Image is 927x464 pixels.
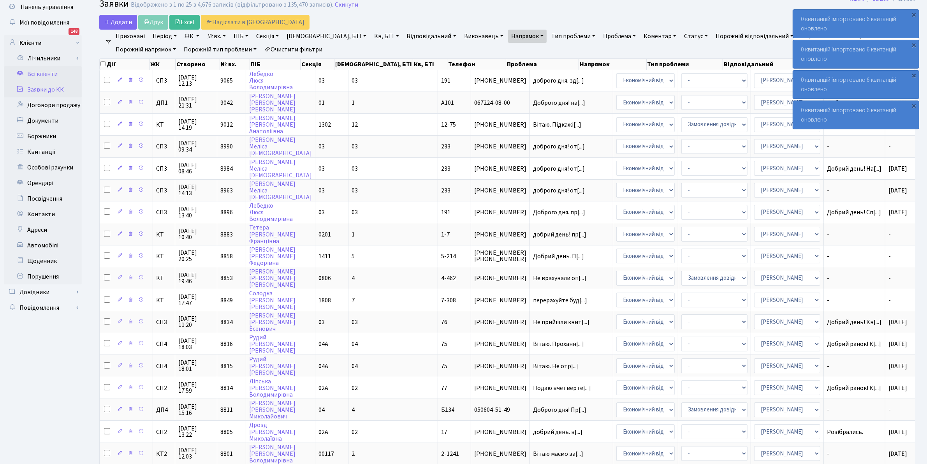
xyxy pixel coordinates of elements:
[352,384,358,392] span: 02
[888,230,891,239] span: -
[156,166,172,172] span: СП3
[508,30,547,43] a: Напрямок
[204,30,229,43] a: № вх.
[318,318,325,326] span: 03
[220,59,250,70] th: № вх.
[156,429,172,435] span: СП2
[827,451,882,457] span: -
[474,231,526,238] span: [PHONE_NUMBER]
[888,252,891,261] span: -
[533,252,584,261] span: Добрий день. П[...]
[178,96,214,109] span: [DATE] 21:31
[474,78,526,84] span: [PHONE_NUMBER]
[156,297,172,303] span: КТ
[352,406,355,414] span: 4
[249,180,312,201] a: [PERSON_NAME]Меліса[DEMOGRAPHIC_DATA]
[441,428,447,436] span: 17
[178,294,214,306] span: [DATE] 17:47
[888,428,907,436] span: [DATE]
[220,208,233,217] span: 8896
[533,274,586,282] span: Не врахували оп[...]
[441,318,447,326] span: 76
[220,450,233,458] span: 8801
[888,296,891,305] span: -
[533,120,581,129] span: Вітаю. Підкажі[...]
[178,338,214,350] span: [DATE] 18:03
[4,35,82,51] a: Клієнти
[888,186,907,195] span: [DATE]
[352,186,358,195] span: 03
[827,187,882,194] span: -
[888,450,907,458] span: [DATE]
[533,296,587,305] span: перерахуйте буд[...]
[220,186,233,195] span: 8963
[4,175,82,191] a: Орендарі
[4,238,82,253] a: Автомобілі
[352,450,355,458] span: 2
[827,164,881,173] span: Добрий день! На[...]
[474,100,526,106] span: 067224-08-00
[888,340,907,348] span: [DATE]
[441,186,450,195] span: 233
[352,252,355,261] span: 5
[474,385,526,391] span: [PHONE_NUMBER]
[441,406,454,414] span: Б134
[156,451,172,457] span: КТ2
[647,59,723,70] th: Тип проблеми
[301,59,334,70] th: Секція
[827,318,881,326] span: Добрий день! Кв[...]
[249,421,296,443] a: Дрозд[PERSON_NAME]Миколаївна
[474,166,526,172] span: [PHONE_NUMBER]
[178,206,214,219] span: [DATE] 13:40
[4,144,82,160] a: Квитанції
[113,30,148,43] a: Приховані
[474,250,526,262] span: [PHONE_NUMBER] [PHONE_NUMBER]
[827,384,881,392] span: Добрий ранок! К[...]
[533,384,591,392] span: Подаю вчетверте[...]
[827,253,882,259] span: -
[220,406,233,414] span: 8811
[178,250,214,262] span: [DATE] 20:25
[352,208,358,217] span: 03
[533,450,583,458] span: Вітаю маємо за[...]
[793,71,919,99] div: 0 квитанцій імпортовано 6 квитанцій оновлено
[249,70,293,92] a: ЛебедкоЛюсяВолодимирівна
[178,184,214,196] span: [DATE] 14:13
[533,406,586,414] span: Доброго дня! Пр[...]
[474,451,526,457] span: [PHONE_NUMBER]
[533,99,585,107] span: Доброго дня! на[...]
[447,59,507,70] th: Телефон
[176,59,220,70] th: Створено
[474,319,526,325] span: [PHONE_NUMBER]
[220,164,233,173] span: 8984
[156,319,172,325] span: СП3
[352,340,358,348] span: 04
[150,59,176,70] th: ЖК
[318,120,331,129] span: 1302
[169,15,200,30] a: Excel
[474,122,526,128] span: [PHONE_NUMBER]
[4,191,82,206] a: Посвідчення
[220,318,233,326] span: 8834
[156,385,172,391] span: СП2
[156,143,172,150] span: СП3
[793,10,919,38] div: 0 квитанцій імпортовано 6 квитанцій оновлено
[533,428,582,436] span: добрий день. в[...]
[533,186,585,195] span: доброго дня! от[...]
[888,318,907,326] span: [DATE]
[178,404,214,416] span: [DATE] 15:16
[250,59,300,70] th: ПІБ
[249,333,296,355] a: Рудий[PERSON_NAME][PERSON_NAME]
[178,74,214,87] span: [DATE] 12:13
[318,450,334,458] span: 00117
[156,209,172,215] span: СП3
[4,66,82,82] a: Всі клієнти
[261,43,325,56] a: Очистити фільтри
[131,1,333,9] div: Відображено з 1 по 25 з 4,676 записів (відфільтровано з 135,470 записів).
[441,450,459,458] span: 2-1241
[827,143,882,150] span: -
[533,76,584,85] span: доброго дня. зд[...]
[352,164,358,173] span: 03
[318,142,325,151] span: 03
[548,30,598,43] a: Тип проблеми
